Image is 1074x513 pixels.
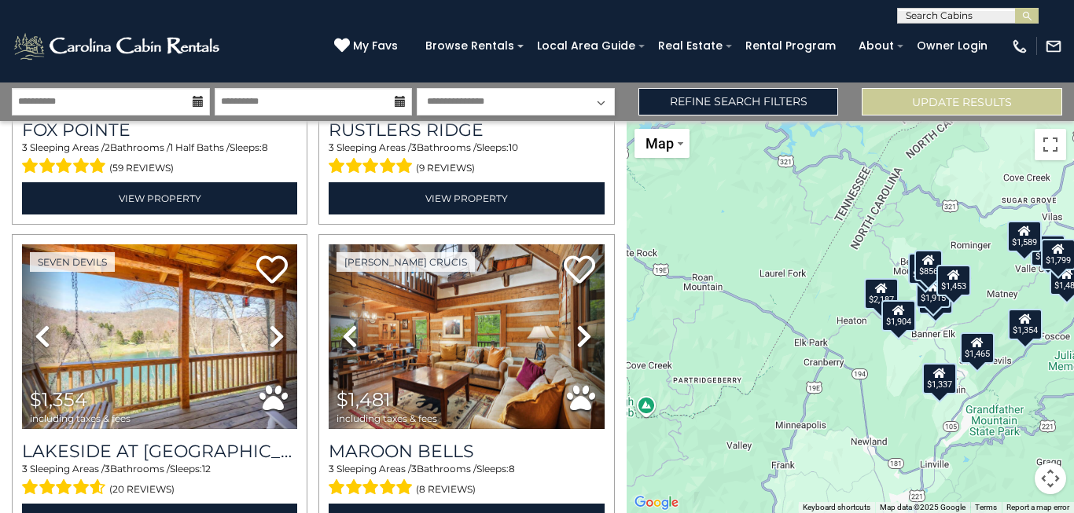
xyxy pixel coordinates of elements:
[638,88,839,115] a: Refine Search Filters
[105,141,110,153] span: 2
[337,388,391,411] span: $1,481
[1031,235,1065,266] div: $1,454
[337,413,437,423] span: including taxes & fees
[329,463,334,475] span: 3
[22,141,297,178] div: Sleeping Areas / Bathrooms / Sleeps:
[329,182,604,214] a: View Property
[202,463,211,475] span: 12
[329,462,604,500] div: Sleeping Areas / Bathrooms / Sleeps:
[411,141,417,153] span: 3
[936,264,971,295] div: $1,453
[650,34,730,58] a: Real Estate
[411,463,417,475] span: 3
[22,463,28,475] span: 3
[22,119,297,141] a: Fox Pointe
[22,441,297,462] a: Lakeside at [GEOGRAPHIC_DATA]
[329,441,604,462] a: Maroon Bells
[337,252,475,272] a: [PERSON_NAME] Crucis
[417,34,522,58] a: Browse Rentals
[109,158,174,178] span: (59 reviews)
[256,254,288,288] a: Add to favorites
[353,38,398,54] span: My Favs
[329,141,604,178] div: Sleeping Areas / Bathrooms / Sleeps:
[109,479,175,500] span: (20 reviews)
[909,34,995,58] a: Owner Login
[975,503,997,511] a: Terms
[30,413,131,423] span: including taxes & fees
[30,252,115,272] a: Seven Devils
[631,493,682,513] img: Google
[631,493,682,513] a: Open this area in Google Maps (opens a new window)
[881,300,916,332] div: $1,904
[1006,503,1069,511] a: Report a map error
[1035,129,1066,160] button: Toggle fullscreen view
[864,278,899,310] div: $2,187
[416,158,475,178] span: (9 reviews)
[916,277,951,308] div: $1,915
[851,34,902,58] a: About
[509,463,515,475] span: 8
[862,88,1062,115] button: Update Results
[737,34,844,58] a: Rental Program
[915,250,943,281] div: $856
[922,363,957,394] div: $1,337
[22,244,297,429] img: thumbnail_163260213.jpeg
[334,38,402,55] a: My Favs
[1008,308,1043,339] div: $1,354
[1007,221,1042,252] div: $1,589
[1011,38,1028,55] img: phone-regular-white.png
[919,282,954,313] div: $1,599
[12,31,224,62] img: White-1-2.png
[30,388,87,411] span: $1,354
[170,141,230,153] span: 1 Half Baths /
[329,119,604,141] a: Rustlers Ridge
[22,462,297,500] div: Sleeping Areas / Bathrooms / Sleeps:
[329,141,334,153] span: 3
[529,34,643,58] a: Local Area Guide
[634,129,690,158] button: Change map style
[880,503,965,511] span: Map data ©2025 Google
[908,253,943,284] div: $1,225
[646,135,674,152] span: Map
[22,441,297,462] h3: Lakeside at Hawksnest
[961,332,995,364] div: $1,465
[564,254,595,288] a: Add to favorites
[22,182,297,214] a: View Property
[1035,463,1066,494] button: Map camera controls
[1045,38,1062,55] img: mail-regular-white.png
[329,244,604,429] img: thumbnail_164481670.jpeg
[22,141,28,153] span: 3
[416,479,476,500] span: (8 reviews)
[509,141,518,153] span: 10
[803,502,870,513] button: Keyboard shortcuts
[105,463,110,475] span: 3
[262,141,268,153] span: 8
